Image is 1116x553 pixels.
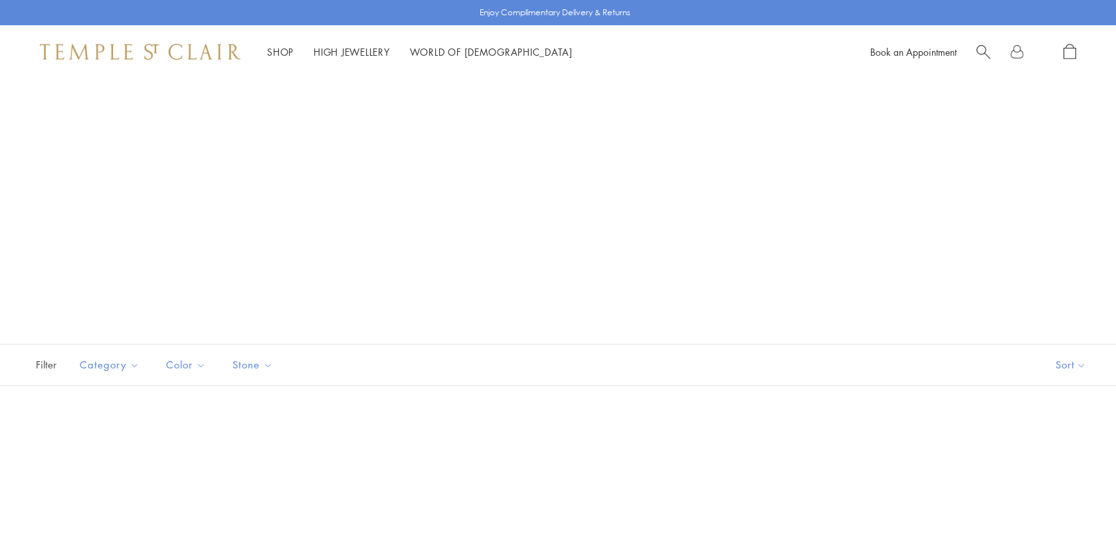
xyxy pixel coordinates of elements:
button: Stone [223,350,283,380]
button: Show sort by [1026,345,1116,385]
button: Color [156,350,216,380]
a: Open Shopping Bag [1064,44,1076,60]
button: Category [70,350,149,380]
a: Book an Appointment [870,45,957,58]
p: Enjoy Complimentary Delivery & Returns [480,6,630,19]
nav: Main navigation [267,44,573,60]
span: Stone [226,356,283,373]
a: ShopShop [267,45,294,58]
a: World of [DEMOGRAPHIC_DATA]World of [DEMOGRAPHIC_DATA] [410,45,573,58]
a: Search [976,44,990,60]
img: Temple St. Clair [40,44,240,60]
span: Color [159,356,216,373]
span: Category [73,356,149,373]
a: High JewelleryHigh Jewellery [314,45,390,58]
